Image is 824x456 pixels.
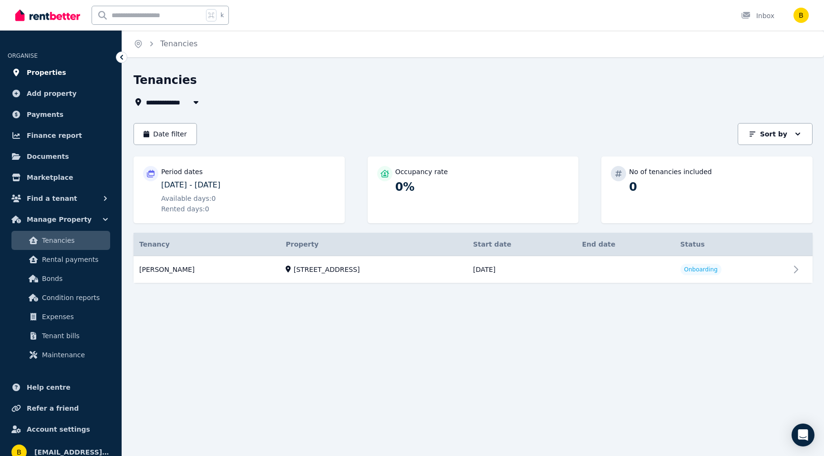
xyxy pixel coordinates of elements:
p: No of tenancies included [629,167,711,176]
a: Account settings [8,420,114,439]
span: Maintenance [42,349,106,361]
div: Open Intercom Messenger [792,424,814,446]
a: Documents [8,147,114,166]
div: Inbox [741,11,774,21]
a: View details for Charles Boyle [134,256,813,283]
button: Manage Property [8,210,114,229]
p: [DATE] - [DATE] [161,179,335,191]
span: Documents [27,151,69,162]
span: ORGANISE [8,52,38,59]
span: Available days: 0 [161,194,216,203]
span: Tenancy [139,239,170,249]
p: Sort by [760,129,787,139]
span: Properties [27,67,66,78]
img: RentBetter [15,8,80,22]
a: Bonds [11,269,110,288]
span: Add property [27,88,77,99]
span: Tenancies [160,38,197,50]
a: Properties [8,63,114,82]
a: Refer a friend [8,399,114,418]
span: Refer a friend [27,403,79,414]
span: Find a tenant [27,193,77,204]
span: Expenses [42,311,106,322]
nav: Breadcrumb [122,31,209,57]
button: Find a tenant [8,189,114,208]
th: Start date [467,233,577,256]
a: Payments [8,105,114,124]
span: Tenant bills [42,330,106,342]
span: Manage Property [27,214,92,225]
a: Add property [8,84,114,103]
span: Help centre [27,382,71,393]
span: Rental payments [42,254,106,265]
a: Expenses [11,307,110,326]
a: Condition reports [11,288,110,307]
a: Rental payments [11,250,110,269]
button: Sort by [738,123,813,145]
span: Rented days: 0 [161,204,209,214]
span: Condition reports [42,292,106,303]
a: Tenant bills [11,326,110,345]
a: Maintenance [11,345,110,364]
p: 0% [395,179,569,195]
span: Finance report [27,130,82,141]
span: k [220,11,224,19]
span: Payments [27,109,63,120]
h1: Tenancies [134,73,197,88]
th: Status [675,233,790,256]
span: Account settings [27,424,90,435]
a: Marketplace [8,168,114,187]
span: Marketplace [27,172,73,183]
th: Property [280,233,467,256]
button: Date filter [134,123,197,145]
a: Finance report [8,126,114,145]
img: brycen.horne@gmail.com [793,8,809,23]
a: Tenancies [11,231,110,250]
p: 0 [629,179,803,195]
a: Help centre [8,378,114,397]
span: Tenancies [42,235,106,246]
p: Period dates [161,167,203,176]
p: Occupancy rate [395,167,448,176]
span: Bonds [42,273,106,284]
th: End date [576,233,674,256]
